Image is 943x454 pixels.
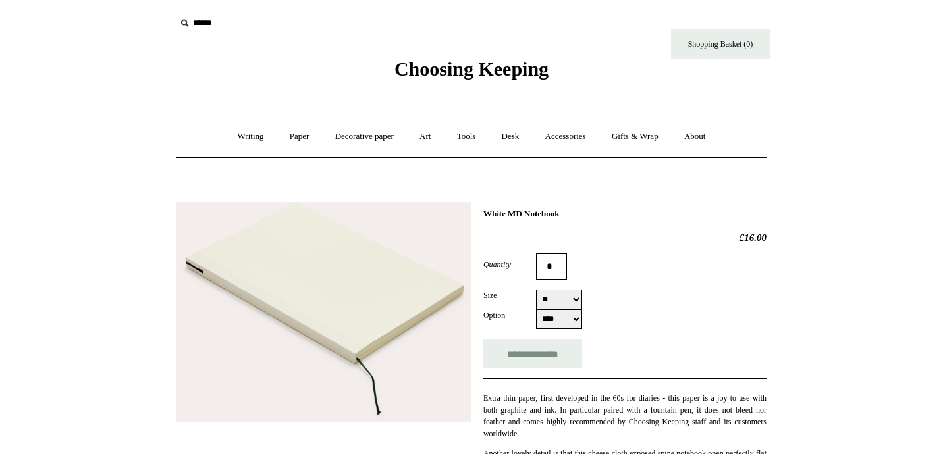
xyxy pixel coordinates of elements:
span: Choosing Keeping [394,58,549,80]
a: Paper [278,119,321,154]
label: Option [483,309,536,321]
label: Size [483,290,536,301]
a: Choosing Keeping [394,68,549,78]
a: Desk [490,119,531,154]
a: Art [408,119,443,154]
a: Shopping Basket (0) [671,29,770,59]
a: Writing [226,119,276,154]
h1: White MD Notebook [483,209,767,219]
a: Decorative paper [323,119,406,154]
p: Extra thin paper, first developed in the 60s for diaries - this paper is a joy to use with both g... [483,392,767,440]
h2: £16.00 [483,232,767,243]
a: Gifts & Wrap [600,119,670,154]
img: White MD Notebook [176,202,471,422]
a: About [672,119,718,154]
a: Tools [445,119,488,154]
a: Accessories [533,119,598,154]
label: Quantity [483,259,536,270]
